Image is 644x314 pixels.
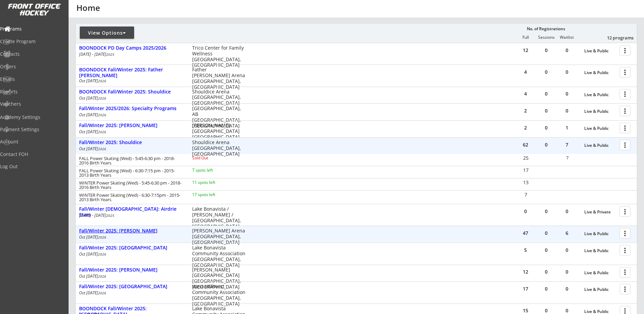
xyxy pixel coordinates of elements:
[516,168,536,173] div: 17
[79,123,185,128] div: Fall/Winter 2025: [PERSON_NAME]
[79,96,183,100] div: Oct [DATE]
[98,146,106,151] em: 2026
[584,143,616,148] div: Live & Public
[584,271,616,275] div: Live & Public
[516,180,536,185] div: 13
[98,96,106,101] em: 2026
[192,284,245,307] div: West Hillhurst Community Association [GEOGRAPHIC_DATA], [GEOGRAPHIC_DATA]
[620,106,630,116] button: more_vert
[557,91,577,96] div: 0
[536,231,556,235] div: 0
[598,35,633,41] div: 12 programs
[192,180,236,185] div: 11 spots left
[557,142,577,147] div: 7
[79,274,183,278] div: Oct [DATE]
[192,193,236,197] div: 17 spots left
[192,140,245,157] div: Shouldice Arena [GEOGRAPHIC_DATA], [GEOGRAPHIC_DATA]
[557,286,577,291] div: 0
[536,209,556,214] div: 0
[557,108,577,113] div: 0
[79,291,183,295] div: Oct [DATE]
[79,235,183,239] div: Oct [DATE]
[79,156,183,165] div: FALL Power Skating (Wed) - 5:45-6:30 pm - 2018-2016 Birth Years
[79,267,185,273] div: Fall/Winter 2025: [PERSON_NAME]
[557,308,577,313] div: 0
[620,228,630,239] button: more_vert
[516,156,536,160] div: 25
[515,308,536,313] div: 15
[620,206,630,217] button: more_vert
[557,269,577,274] div: 0
[536,35,556,40] div: Sessions
[584,287,616,292] div: Live & Public
[79,106,185,111] div: Fall/Winter 2025/2026: Specialty Programs
[584,126,616,131] div: Live & Public
[536,248,556,252] div: 0
[536,48,556,53] div: 0
[536,70,556,74] div: 0
[515,70,536,74] div: 4
[192,123,245,145] div: [PERSON_NAME][GEOGRAPHIC_DATA] [GEOGRAPHIC_DATA], [GEOGRAPHIC_DATA]
[98,274,106,279] em: 2026
[584,49,616,53] div: Live & Public
[620,267,630,278] button: more_vert
[79,130,183,134] div: Oct [DATE]
[620,67,630,77] button: more_vert
[515,142,536,147] div: 62
[79,193,183,202] div: WINTER Power Skating (Wed) - 6:30-7:15pm - 2015-2013 Birth Years
[556,35,577,40] div: Waitlist
[584,231,616,236] div: Live & Public
[557,70,577,74] div: 0
[192,156,236,160] div: Sold Out
[98,112,106,117] em: 2026
[536,308,556,313] div: 0
[557,209,577,214] div: 0
[584,309,616,314] div: Live & Public
[584,92,616,97] div: Live & Public
[80,30,134,36] div: View Options
[557,156,577,160] div: 7
[192,67,245,90] div: Father [PERSON_NAME] Arena [GEOGRAPHIC_DATA], [GEOGRAPHIC_DATA]
[515,269,536,274] div: 12
[79,79,183,83] div: Oct [DATE]
[98,129,106,134] em: 2026
[192,206,245,229] div: Lake Bonavista / [PERSON_NAME] / [GEOGRAPHIC_DATA], [GEOGRAPHIC_DATA]
[620,284,630,294] button: more_vert
[79,45,185,51] div: BOONDOCK PD Day Camps 2025/2026
[516,192,536,197] div: 7
[620,45,630,56] button: more_vert
[515,286,536,291] div: 17
[192,45,245,68] div: Trico Center for Family Wellness [GEOGRAPHIC_DATA], [GEOGRAPHIC_DATA]
[525,27,567,31] div: No. of Registrations
[192,245,245,268] div: Lake Bonavista Community Association [GEOGRAPHIC_DATA], [GEOGRAPHIC_DATA]
[557,125,577,130] div: 1
[98,291,106,295] em: 2026
[515,209,536,214] div: 0
[620,89,630,100] button: more_vert
[620,123,630,133] button: more_vert
[557,248,577,252] div: 0
[192,168,236,172] div: 7 spots left
[79,140,185,145] div: Fall/Winter 2025: Shouldice
[536,108,556,113] div: 0
[584,248,616,253] div: Live & Public
[536,269,556,274] div: 0
[98,252,106,257] em: 2026
[515,231,536,235] div: 47
[79,89,185,95] div: BOONDOCK Fall/Winter 2025: Shouldice
[79,252,183,256] div: Oct [DATE]
[536,91,556,96] div: 0
[584,109,616,114] div: Live & Public
[515,108,536,113] div: 2
[584,210,616,214] div: Live & Private
[79,213,183,217] div: [DATE] - [DATE]
[515,248,536,252] div: 5
[79,169,183,177] div: FALL Power Skating (Wed) - 6:30-7:15 pm - 2015-2013 Birth Years
[536,125,556,130] div: 0
[620,140,630,150] button: more_vert
[515,125,536,130] div: 2
[557,231,577,235] div: 6
[79,206,185,218] div: Fall/Winter [DEMOGRAPHIC_DATA]: Airdrie Stars
[192,267,245,290] div: [PERSON_NAME][GEOGRAPHIC_DATA] [GEOGRAPHIC_DATA], [GEOGRAPHIC_DATA]
[79,284,185,290] div: Fall/Winter 2025: [GEOGRAPHIC_DATA]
